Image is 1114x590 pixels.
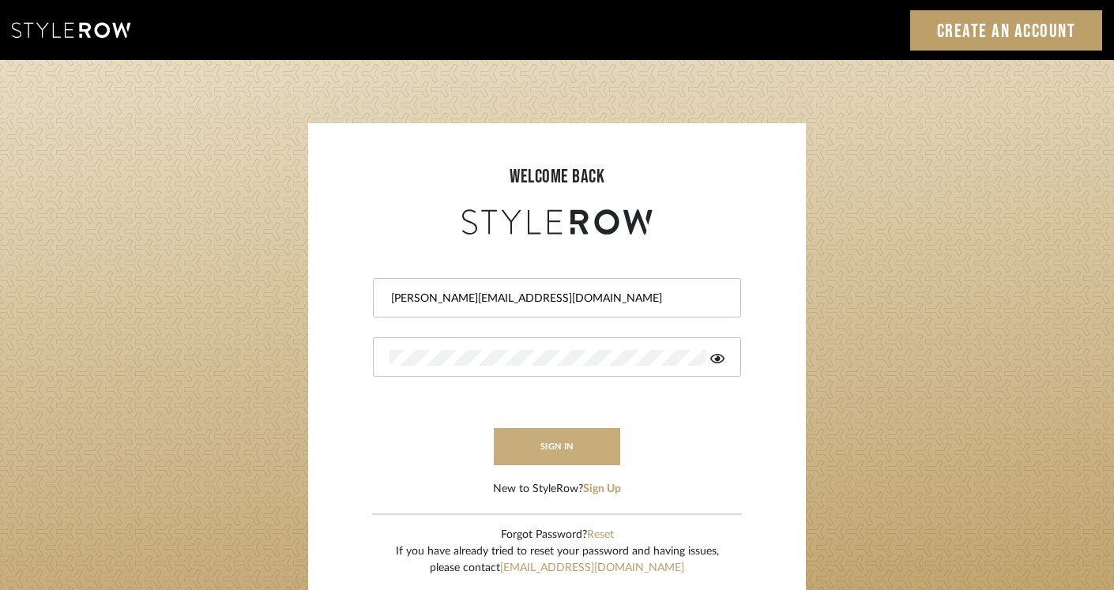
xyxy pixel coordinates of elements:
div: If you have already tried to reset your password and having issues, please contact [396,543,719,577]
a: Create an Account [910,10,1103,51]
button: sign in [494,428,620,465]
div: New to StyleRow? [493,481,621,498]
button: Sign Up [583,481,621,498]
a: [EMAIL_ADDRESS][DOMAIN_NAME] [500,562,684,573]
input: Email Address [390,291,721,306]
div: welcome back [324,163,790,191]
button: Reset [587,527,614,543]
div: Forgot Password? [396,527,719,543]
